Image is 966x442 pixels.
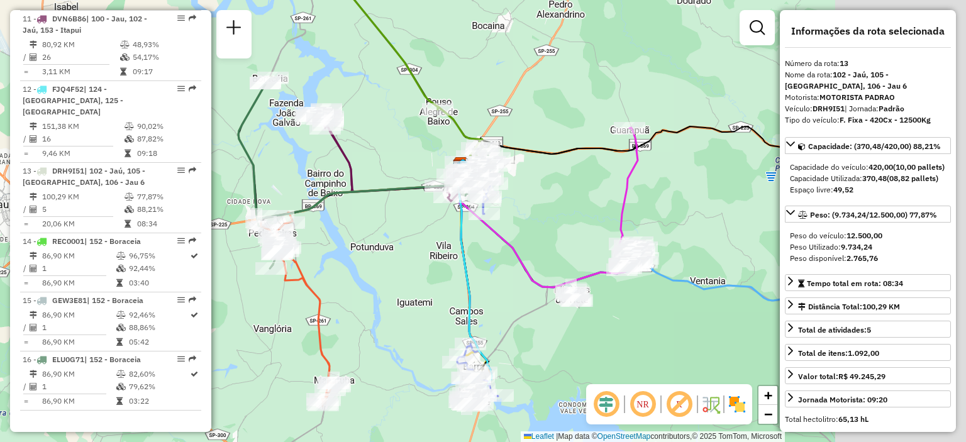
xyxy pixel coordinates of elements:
img: 640 UDC Light WCL Villa Carvalho [455,158,471,174]
td: 54,17% [132,51,196,64]
i: % de utilização do peso [125,193,134,201]
td: 86,90 KM [42,336,116,348]
td: 96,75% [128,250,189,262]
i: Distância Total [30,41,37,48]
em: Rota exportada [189,296,196,304]
em: Rota exportada [189,14,196,22]
td: 80,92 KM [42,38,119,51]
td: 77,87% [136,191,196,203]
strong: 1.092,00 [848,348,879,358]
img: CDD Jau [453,157,469,173]
i: % de utilização da cubagem [116,383,126,390]
i: Total de Atividades [30,135,37,143]
td: 16 [42,133,124,145]
td: 82,60% [128,368,189,380]
strong: F. Fixa - 420Cx - 12500Kg [840,115,931,124]
em: Rota exportada [189,355,196,363]
i: Tempo total em rota [116,397,123,405]
a: Distância Total:100,29 KM [785,297,951,314]
span: | 152 - Boraceia [84,236,141,246]
a: Nova sessão e pesquisa [221,15,247,43]
i: Total de Atividades [30,383,37,390]
strong: 49,52 [833,185,853,194]
span: | Jornada: [845,104,904,113]
span: Total de atividades: [798,325,871,334]
strong: 2.765,76 [847,253,878,263]
span: Ocultar NR [628,389,658,419]
span: 11 - [23,14,147,35]
div: Distância Total: [798,301,900,312]
span: | 124 - [GEOGRAPHIC_DATA], 125 - [GEOGRAPHIC_DATA] [23,84,123,116]
a: Jornada Motorista: 09:20 [785,390,951,407]
em: Rota exportada [189,167,196,174]
i: % de utilização do peso [116,311,126,319]
i: % de utilização do peso [116,252,126,260]
i: Distância Total [30,370,37,378]
strong: 420,00 [869,162,893,172]
span: 14 - [23,236,141,246]
strong: 13 [840,58,848,68]
span: | 152 - Boraceia [87,296,143,305]
i: % de utilização da cubagem [120,53,130,61]
em: Rota exportada [189,237,196,245]
div: Capacidade: (370,48/420,00) 88,21% [785,157,951,201]
strong: Padrão [879,104,904,113]
td: 88,21% [136,203,196,216]
td: 79,62% [128,380,189,393]
span: | 100 - Jau, 102 - Jaú, 153 - Itapui [23,14,147,35]
td: 86,90 KM [42,277,116,289]
i: Distância Total [30,123,37,130]
div: Veículo: [785,103,951,114]
h4: Informações da rota selecionada [785,25,951,37]
strong: 65,13 hL [838,414,869,424]
span: DVN6B86 [52,14,86,23]
a: Valor total:R$ 49.245,29 [785,367,951,384]
td: = [23,395,29,407]
td: 87,82% [136,133,196,145]
td: 86,90 KM [42,395,116,407]
i: % de utilização da cubagem [125,135,134,143]
td: = [23,147,29,160]
span: + [764,387,772,403]
i: Total de Atividades [30,53,37,61]
i: Rota otimizada [191,311,198,319]
td: 9,46 KM [42,147,124,160]
div: Total hectolitro: [785,414,951,425]
td: / [23,262,29,275]
div: Peso disponível: [790,253,946,264]
td: 20,06 KM [42,218,124,230]
div: Capacidade do veículo: [790,162,946,173]
i: Rota otimizada [191,370,198,378]
a: Total de itens:1.092,00 [785,344,951,361]
td: 1 [42,380,116,393]
i: Tempo total em rota [125,220,131,228]
strong: (10,00 pallets) [893,162,945,172]
span: Ocultar deslocamento [591,389,621,419]
span: Capacidade: (370,48/420,00) 88,21% [808,141,941,151]
td: 5 [42,203,124,216]
a: Capacidade: (370,48/420,00) 88,21% [785,137,951,154]
span: ELU0G71 [52,355,84,364]
i: % de utilização da cubagem [116,265,126,272]
a: Total de atividades:5 [785,321,951,338]
td: 88,86% [128,321,189,334]
span: FJQ4F52 [52,84,84,94]
strong: 5 [867,325,871,334]
div: Capacidade Utilizada: [790,173,946,184]
td: 03:22 [128,395,189,407]
td: 09:17 [132,65,196,78]
td: 3,11 KM [42,65,119,78]
strong: 12.500,00 [847,231,882,240]
span: 100,29 KM [862,302,900,311]
div: Jornada Motorista: 09:20 [798,394,887,406]
span: REC0001 [52,236,84,246]
td: = [23,65,29,78]
i: Tempo total em rota [116,279,123,287]
td: 09:18 [136,147,196,160]
td: 86,90 KM [42,250,116,262]
td: 90,02% [136,120,196,133]
div: Total de itens: [798,348,879,359]
span: | 102 - Jaú, 105 - [GEOGRAPHIC_DATA], 106 - Jau 6 [23,166,145,187]
span: Peso: (9.734,24/12.500,00) 77,87% [810,210,937,219]
td: 1 [42,321,116,334]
